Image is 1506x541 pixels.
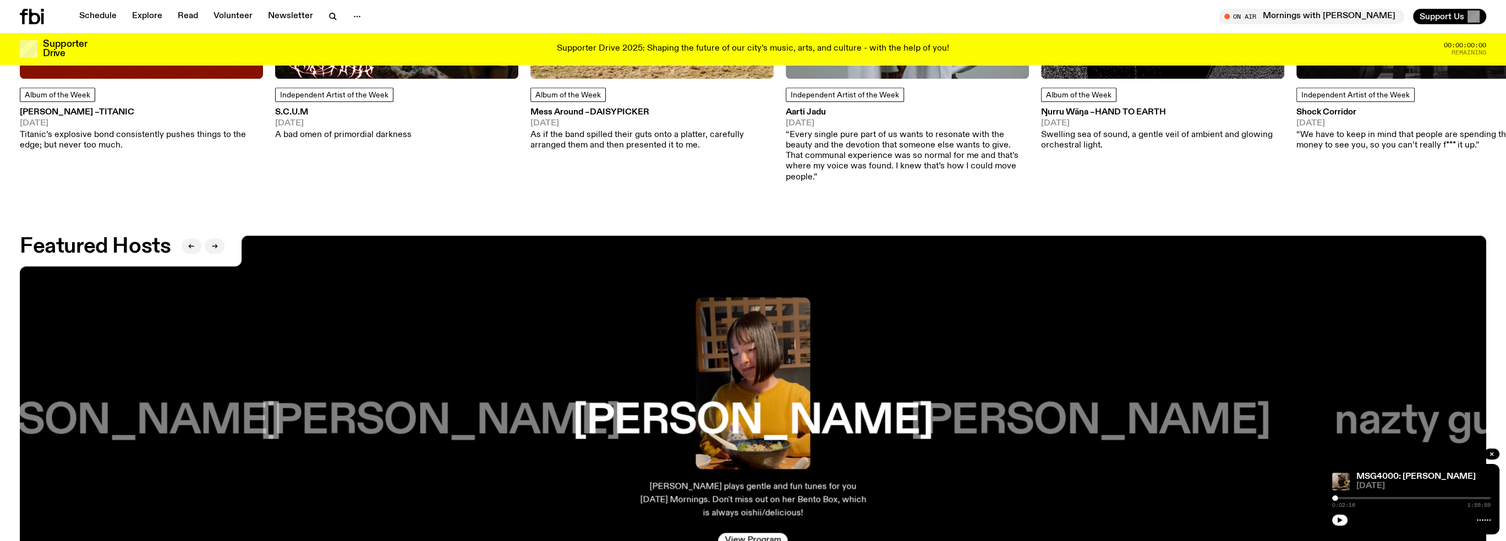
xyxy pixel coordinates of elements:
span: [DATE] [530,119,774,128]
span: 00:00:00:00 [1444,42,1486,48]
span: Titanic [99,108,134,117]
p: As if the band spilled their guts onto a platter, carefully arranged them and then presented it t... [530,130,774,151]
h3: S.C.U.M [275,108,412,117]
span: [DATE] [20,119,263,128]
h2: Featured Hosts [20,237,171,256]
p: A bad omen of primordial darkness [275,130,412,140]
h3: [PERSON_NAME] [573,400,933,442]
a: Aarti Jadu[DATE]“Every single pure part of us wants to resonate with the beauty and the devotion ... [786,108,1029,182]
span: 0:02:16 [1332,502,1355,508]
span: [DATE] [786,119,1029,128]
h3: Supporter Drive [43,40,87,58]
span: Remaining [1452,50,1486,56]
h3: [PERSON_NAME] [910,400,1270,442]
span: Daisypicker [590,108,649,117]
span: Album of the Week [535,91,601,99]
p: “Every single pure part of us wants to resonate with the beauty and the devotion that someone els... [786,130,1029,183]
span: [DATE] [1041,119,1284,128]
span: Independent Artist of the Week [791,91,899,99]
a: Schedule [73,9,123,24]
h3: Mess Around – [530,108,774,117]
a: Album of the Week [530,88,606,102]
a: Album of the Week [1041,88,1116,102]
span: Independent Artist of the Week [1301,91,1410,99]
h3: Ŋurru Wäŋa – [1041,108,1284,117]
h3: [PERSON_NAME] [260,400,621,442]
p: Titanic’s explosive bond consistently pushes things to the edge; but never too much. [20,130,263,151]
p: Supporter Drive 2025: Shaping the future of our city’s music, arts, and culture - with the help o... [557,44,949,54]
span: Album of the Week [1046,91,1111,99]
a: Newsletter [261,9,320,24]
button: Support Us [1413,9,1486,24]
a: MSG4000: [PERSON_NAME] [1356,472,1476,481]
a: Mess Around –Daisypicker[DATE]As if the band spilled their guts onto a platter, carefully arrange... [530,108,774,151]
p: [PERSON_NAME] plays gentle and fun tunes for you [DATE] Mornings. Don't miss out on her Bento Box... [638,480,867,520]
span: Album of the Week [25,91,90,99]
span: 1:59:59 [1467,502,1491,508]
button: On AirMornings with [PERSON_NAME] [1219,9,1404,24]
a: Independent Artist of the Week [1296,88,1415,102]
h3: [PERSON_NAME] – [20,108,263,117]
span: [DATE] [1356,482,1491,490]
a: Album of the Week [20,88,95,102]
a: Independent Artist of the Week [786,88,904,102]
a: Ŋurru Wäŋa –Hand To Earth[DATE]Swelling sea of sound, a gentle veil of ambient and glowing orches... [1041,108,1284,151]
span: Independent Artist of the Week [280,91,388,99]
a: S.C.U.M[DATE]A bad omen of primordial darkness [275,108,412,140]
p: Swelling sea of sound, a gentle veil of ambient and glowing orchestral light. [1041,130,1284,151]
span: [DATE] [275,119,412,128]
span: Support Us [1420,12,1464,21]
h3: Aarti Jadu [786,108,1029,117]
a: Read [171,9,205,24]
a: [PERSON_NAME] –Titanic[DATE]Titanic’s explosive bond consistently pushes things to the edge; but ... [20,108,263,151]
a: Volunteer [207,9,259,24]
span: Hand To Earth [1095,108,1166,117]
a: Explore [125,9,169,24]
a: Independent Artist of the Week [275,88,393,102]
